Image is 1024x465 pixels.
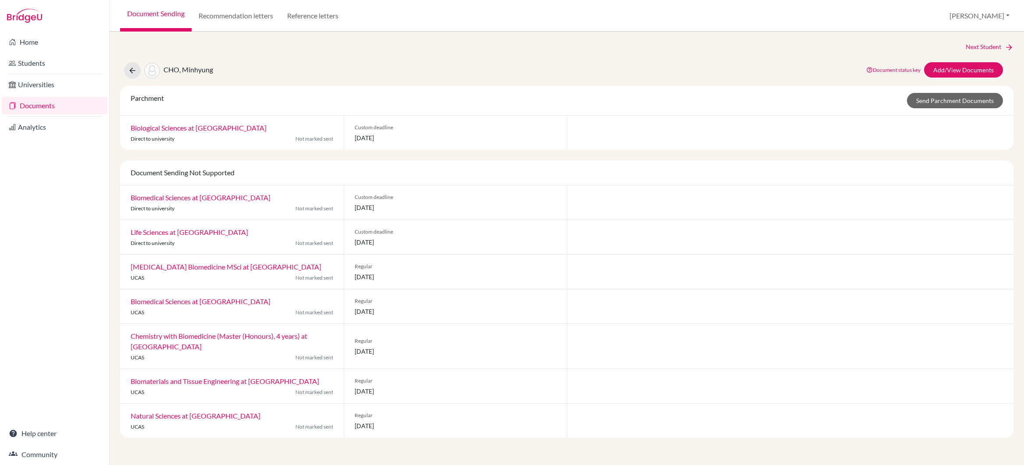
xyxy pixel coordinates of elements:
a: Send Parchment Documents [907,93,1003,108]
a: Biomedical Sciences at [GEOGRAPHIC_DATA] [131,193,270,202]
span: Not marked sent [295,388,333,396]
span: Not marked sent [295,205,333,213]
span: [DATE] [355,133,557,142]
a: Biomedical Sciences at [GEOGRAPHIC_DATA] [131,297,270,305]
span: Regular [355,337,557,345]
span: UCAS [131,354,144,361]
span: [DATE] [355,238,557,247]
span: [DATE] [355,387,557,396]
span: Not marked sent [295,135,333,143]
span: Document Sending Not Supported [131,168,235,177]
a: Chemistry with Biomedicine (Master (Honours), 4 years) at [GEOGRAPHIC_DATA] [131,332,307,351]
a: Life Sciences at [GEOGRAPHIC_DATA] [131,228,248,236]
a: Universities [2,76,107,93]
a: [MEDICAL_DATA] Biomedicine MSci at [GEOGRAPHIC_DATA] [131,263,321,271]
a: Add/View Documents [924,62,1003,78]
span: Custom deadline [355,124,557,131]
span: UCAS [131,274,144,281]
span: UCAS [131,423,144,430]
a: Community [2,446,107,463]
span: [DATE] [355,307,557,316]
span: [DATE] [355,347,557,356]
span: Not marked sent [295,354,333,362]
span: Direct to university [131,135,174,142]
button: [PERSON_NAME] [946,7,1013,24]
span: Not marked sent [295,423,333,431]
span: UCAS [131,389,144,395]
span: Not marked sent [295,274,333,282]
a: Documents [2,97,107,114]
span: Not marked sent [295,239,333,247]
a: Document status key [866,67,921,73]
a: Help center [2,425,107,442]
span: Direct to university [131,240,174,246]
a: Analytics [2,118,107,136]
span: Parchment [131,94,164,102]
span: Regular [355,412,557,419]
span: Custom deadline [355,193,557,201]
span: CHO, Minhyung [164,65,213,74]
span: Direct to university [131,205,174,212]
span: Regular [355,377,557,385]
span: Regular [355,297,557,305]
a: Next Student [966,42,1013,52]
span: [DATE] [355,203,557,212]
span: Custom deadline [355,228,557,236]
a: Home [2,33,107,51]
a: Biological Sciences at [GEOGRAPHIC_DATA] [131,124,267,132]
a: Natural Sciences at [GEOGRAPHIC_DATA] [131,412,260,420]
a: Students [2,54,107,72]
img: Bridge-U [7,9,42,23]
span: Not marked sent [295,309,333,316]
span: [DATE] [355,272,557,281]
span: Regular [355,263,557,270]
a: Biomaterials and Tissue Engineering at [GEOGRAPHIC_DATA] [131,377,319,385]
span: [DATE] [355,421,557,430]
span: UCAS [131,309,144,316]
